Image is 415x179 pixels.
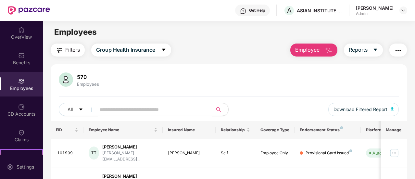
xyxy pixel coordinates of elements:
[8,6,50,15] img: New Pazcare Logo
[18,52,25,59] img: svg+xml;base64,PHN2ZyBpZD0iQmVuZWZpdHMiIHhtbG5zPSJodHRwOi8vd3d3LnczLm9yZy8yMDAwL3N2ZyIgd2lkdGg9Ij...
[212,107,225,112] span: search
[381,121,407,139] th: Manage
[168,150,210,156] div: [PERSON_NAME]
[76,74,100,80] div: 570
[221,127,245,133] span: Relationship
[340,126,343,129] img: svg+xml;base64,PHN2ZyB4bWxucz0iaHR0cDovL3d3dy53My5vcmcvMjAwMC9zdmciIHdpZHRoPSI4IiBoZWlnaHQ9IjgiIH...
[255,121,295,139] th: Coverage Type
[290,44,337,57] button: Employee
[221,150,250,156] div: Self
[356,5,394,11] div: [PERSON_NAME]
[216,121,255,139] th: Relationship
[325,46,333,54] img: svg+xml;base64,PHN2ZyB4bWxucz0iaHR0cDovL3d3dy53My5vcmcvMjAwMC9zdmciIHhtbG5zOnhsaW5rPSJodHRwOi8vd3...
[59,103,98,116] button: Allcaret-down
[306,150,352,156] div: Provisional Card Issued
[161,47,166,53] span: caret-down
[96,46,155,54] span: Group Health Insurance
[51,121,84,139] th: EID
[394,46,402,54] img: svg+xml;base64,PHN2ZyB4bWxucz0iaHR0cDovL3d3dy53My5vcmcvMjAwMC9zdmciIHdpZHRoPSIyNCIgaGVpZ2h0PSIyNC...
[57,150,79,156] div: 101909
[356,11,394,16] div: Admin
[366,127,402,133] div: Platform Status
[287,6,292,14] span: A
[91,44,171,57] button: Group Health Insurancecaret-down
[240,8,246,14] img: svg+xml;base64,PHN2ZyBpZD0iSGVscC0zMngzMiIgeG1sbnM9Imh0dHA6Ly93d3cudzMub3JnLzIwMDAvc3ZnIiB3aWR0aD...
[18,78,25,84] img: svg+xml;base64,PHN2ZyBpZD0iRW1wbG95ZWVzIiB4bWxucz0iaHR0cDovL3d3dy53My5vcmcvMjAwMC9zdmciIHdpZHRoPS...
[249,8,265,13] div: Get Help
[54,27,97,37] span: Employees
[328,103,399,116] button: Download Filtered Report
[295,46,320,54] span: Employee
[89,127,153,133] span: Employee Name
[372,150,398,156] div: Auto Verified
[212,103,229,116] button: search
[349,149,352,152] img: svg+xml;base64,PHN2ZyB4bWxucz0iaHR0cDovL3d3dy53My5vcmcvMjAwMC9zdmciIHdpZHRoPSI4IiBoZWlnaHQ9IjgiIH...
[260,150,290,156] div: Employee Only
[89,147,99,160] div: TT
[349,46,368,54] span: Reports
[79,107,83,112] span: caret-down
[300,127,355,133] div: Endorsement Status
[83,121,163,139] th: Employee Name
[56,46,63,54] img: svg+xml;base64,PHN2ZyB4bWxucz0iaHR0cDovL3d3dy53My5vcmcvMjAwMC9zdmciIHdpZHRoPSIyNCIgaGVpZ2h0PSIyNC...
[65,46,80,54] span: Filters
[18,129,25,136] img: svg+xml;base64,PHN2ZyBpZD0iQ2xhaW0iIHhtbG5zPSJodHRwOi8vd3d3LnczLm9yZy8yMDAwL3N2ZyIgd2lkdGg9IjIwIi...
[15,164,36,170] div: Settings
[373,47,378,53] span: caret-down
[102,150,157,162] div: [PERSON_NAME][EMAIL_ADDRESS]...
[344,44,383,57] button: Reportscaret-down
[297,7,342,14] div: ASIAN INSTITUTE OF NEPHROLOGY AND UROLOGY PRIVATE LIMITED
[7,164,13,170] img: svg+xml;base64,PHN2ZyBpZD0iU2V0dGluZy0yMHgyMCIgeG1sbnM9Imh0dHA6Ly93d3cudzMub3JnLzIwMDAvc3ZnIiB3aW...
[68,106,73,113] span: All
[51,44,85,57] button: Filters
[76,82,100,87] div: Employees
[163,121,216,139] th: Insured Name
[59,72,73,87] img: svg+xml;base64,PHN2ZyB4bWxucz0iaHR0cDovL3d3dy53My5vcmcvMjAwMC9zdmciIHhtbG5zOnhsaW5rPSJodHRwOi8vd3...
[391,107,394,111] img: svg+xml;base64,PHN2ZyB4bWxucz0iaHR0cDovL3d3dy53My5vcmcvMjAwMC9zdmciIHhtbG5zOnhsaW5rPSJodHRwOi8vd3...
[18,104,25,110] img: svg+xml;base64,PHN2ZyBpZD0iQ0RfQWNjb3VudHMiIGRhdGEtbmFtZT0iQ0QgQWNjb3VudHMiIHhtbG5zPSJodHRwOi8vd3...
[389,148,399,158] img: manageButton
[401,8,406,13] img: svg+xml;base64,PHN2ZyBpZD0iRHJvcGRvd24tMzJ4MzIiIHhtbG5zPSJodHRwOi8vd3d3LnczLm9yZy8yMDAwL3N2ZyIgd2...
[56,127,74,133] span: EID
[18,27,25,33] img: svg+xml;base64,PHN2ZyBpZD0iSG9tZSIgeG1sbnM9Imh0dHA6Ly93d3cudzMub3JnLzIwMDAvc3ZnIiB3aWR0aD0iMjAiIG...
[333,106,387,113] span: Download Filtered Report
[102,144,157,150] div: [PERSON_NAME]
